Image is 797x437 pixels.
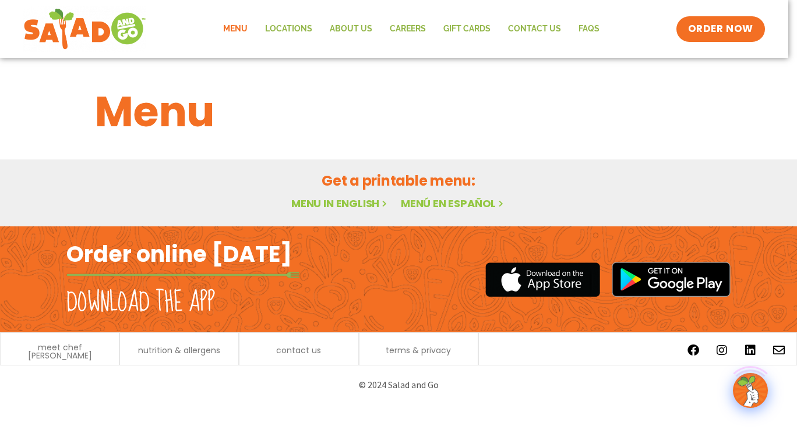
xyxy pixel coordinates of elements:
img: google_play [612,262,731,297]
h2: Order online [DATE] [66,240,292,268]
a: Contact Us [499,16,570,42]
a: Menu [214,16,256,42]
a: contact us [276,346,321,354]
a: GIFT CARDS [435,16,499,42]
a: About Us [321,16,381,42]
p: © 2024 Salad and Go [72,377,725,393]
nav: Menu [214,16,608,42]
img: fork [66,272,299,278]
h1: Menu [95,80,702,143]
a: terms & privacy [386,346,451,354]
img: new-SAG-logo-768×292 [23,6,146,52]
a: Menú en español [401,196,506,211]
h2: Get a printable menu: [95,170,702,191]
a: meet chef [PERSON_NAME] [6,343,113,360]
a: nutrition & allergens [138,346,220,354]
a: Locations [256,16,321,42]
img: appstore [485,261,600,299]
a: Menu in English [291,196,389,211]
a: FAQs [570,16,608,42]
h2: Download the app [66,286,215,319]
span: ORDER NOW [688,22,753,36]
a: ORDER NOW [676,16,765,42]
a: Careers [381,16,435,42]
